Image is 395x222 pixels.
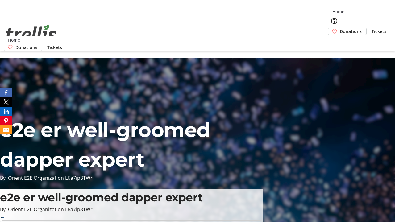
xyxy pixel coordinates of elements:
[332,8,344,15] span: Home
[340,28,362,35] span: Donations
[47,44,62,51] span: Tickets
[4,37,24,43] a: Home
[8,37,20,43] span: Home
[367,28,391,35] a: Tickets
[42,44,67,51] a: Tickets
[328,15,340,27] button: Help
[328,28,367,35] a: Donations
[372,28,386,35] span: Tickets
[4,44,42,51] a: Donations
[328,35,340,47] button: Cart
[15,44,37,51] span: Donations
[4,18,59,49] img: Orient E2E Organization L6a7ip8TWr's Logo
[328,8,348,15] a: Home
